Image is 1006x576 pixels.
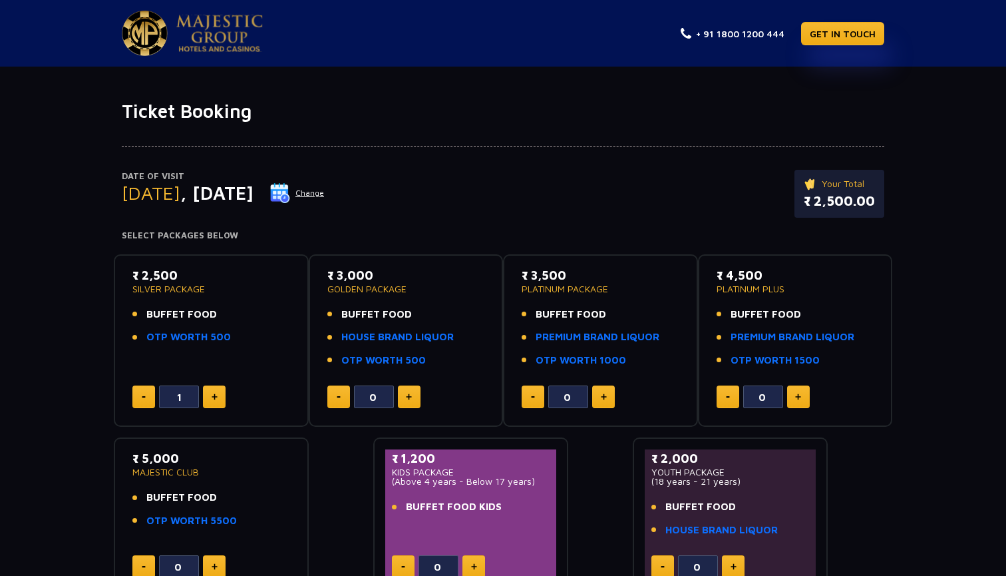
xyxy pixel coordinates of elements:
[731,563,737,570] img: plus
[341,307,412,322] span: BUFFET FOOD
[132,449,290,467] p: ₹ 5,000
[122,182,180,204] span: [DATE]
[531,396,535,398] img: minus
[536,330,659,345] a: PREMIUM BRAND LIQUOR
[341,330,454,345] a: HOUSE BRAND LIQUOR
[392,477,550,486] p: (Above 4 years - Below 17 years)
[132,467,290,477] p: MAJESTIC CLUB
[731,330,854,345] a: PREMIUM BRAND LIQUOR
[142,566,146,568] img: minus
[665,499,736,515] span: BUFFET FOOD
[661,566,665,568] img: minus
[337,396,341,398] img: minus
[651,467,809,477] p: YOUTH PACKAGE
[146,490,217,505] span: BUFFET FOOD
[122,230,884,241] h4: Select Packages Below
[726,396,730,398] img: minus
[801,22,884,45] a: GET IN TOUCH
[132,284,290,294] p: SILVER PACKAGE
[601,394,607,400] img: plus
[122,170,325,183] p: Date of Visit
[341,353,426,368] a: OTP WORTH 500
[392,449,550,467] p: ₹ 1,200
[176,15,263,52] img: Majestic Pride
[651,449,809,467] p: ₹ 2,000
[401,566,405,568] img: minus
[180,182,253,204] span: , [DATE]
[122,11,168,56] img: Majestic Pride
[406,394,412,400] img: plus
[132,266,290,284] p: ₹ 2,500
[795,394,801,400] img: plus
[146,330,231,345] a: OTP WORTH 500
[731,353,820,368] a: OTP WORTH 1500
[651,477,809,486] p: (18 years - 21 years)
[731,307,801,322] span: BUFFET FOOD
[665,523,778,538] a: HOUSE BRAND LIQUOR
[471,563,477,570] img: plus
[717,284,874,294] p: PLATINUM PLUS
[212,563,218,570] img: plus
[717,266,874,284] p: ₹ 4,500
[122,100,884,123] h1: Ticket Booking
[392,467,550,477] p: KIDS PACKAGE
[522,284,679,294] p: PLATINUM PACKAGE
[212,394,218,400] img: plus
[327,284,485,294] p: GOLDEN PACKAGE
[804,176,875,191] p: Your Total
[146,513,237,529] a: OTP WORTH 5500
[146,307,217,322] span: BUFFET FOOD
[804,176,818,191] img: ticket
[536,307,606,322] span: BUFFET FOOD
[269,182,325,204] button: Change
[681,27,784,41] a: + 91 1800 1200 444
[522,266,679,284] p: ₹ 3,500
[536,353,626,368] a: OTP WORTH 1000
[142,396,146,398] img: minus
[406,499,502,515] span: BUFFET FOOD KIDS
[327,266,485,284] p: ₹ 3,000
[804,191,875,211] p: ₹ 2,500.00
